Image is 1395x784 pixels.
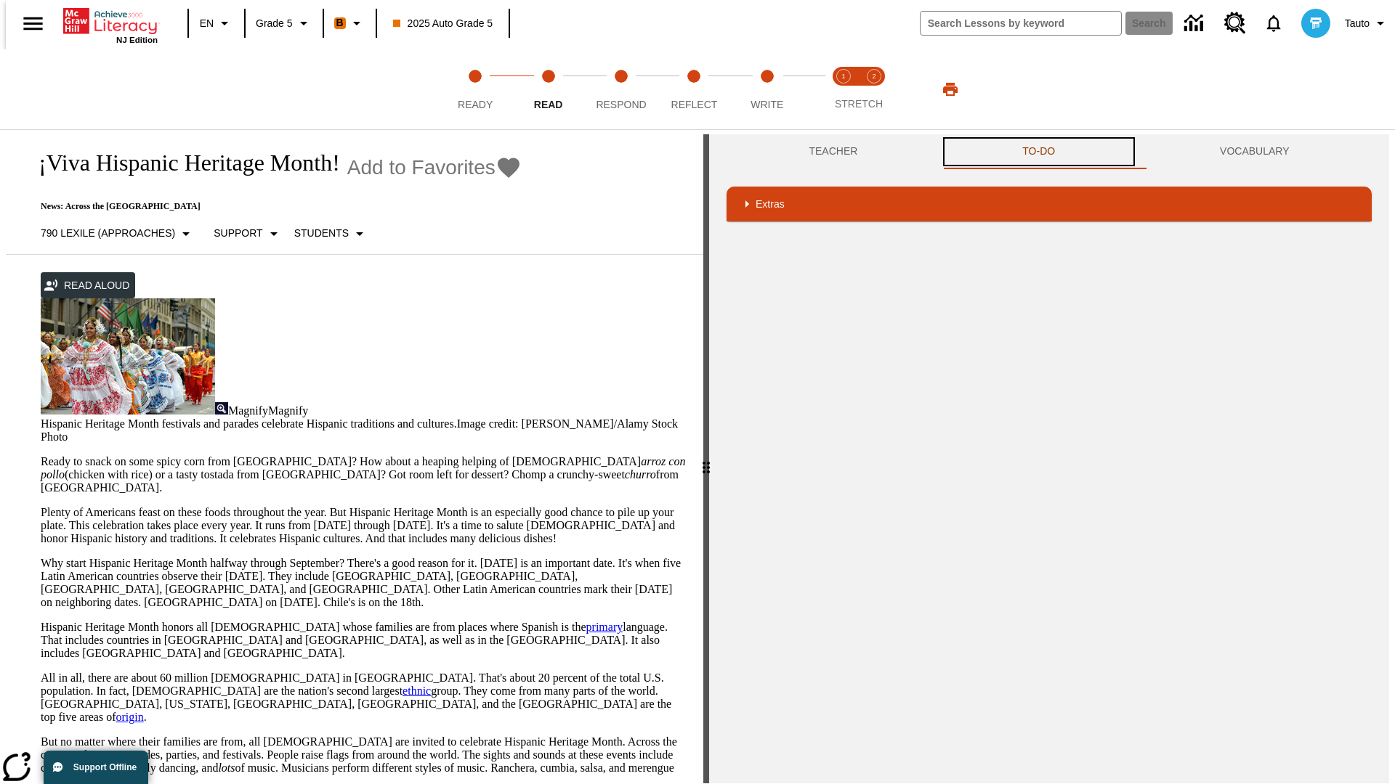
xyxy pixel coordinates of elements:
button: Profile/Settings [1339,10,1395,36]
span: Magnify [228,404,268,417]
button: Support Offline [44,751,148,784]
div: Home [63,5,158,44]
a: ethnic [403,685,431,697]
span: Magnify [268,404,308,417]
a: primary [586,621,623,633]
img: Magnify [215,402,228,415]
h1: ¡Viva Hispanic Heritage Month! [23,150,340,176]
button: Grade: Grade 5, Select a grade [250,10,318,36]
button: Add to Favorites - ¡Viva Hispanic Heritage Month! [347,155,522,180]
button: Boost Class color is orange. Change class color [328,10,371,36]
span: Read [534,99,563,110]
span: Write [751,99,783,110]
p: Hispanic Heritage Month honors all [DEMOGRAPHIC_DATA] whose families are from places where Spanis... [41,621,686,660]
div: Instructional Panel Tabs [727,134,1372,169]
p: Why start Hispanic Heritage Month halfway through September? There's a good reason for it. [DATE]... [41,557,686,609]
text: 2 [872,73,876,80]
span: STRETCH [835,98,883,110]
a: Data Center [1176,4,1216,44]
button: Open side menu [12,2,54,45]
span: EN [200,16,214,31]
p: Support [214,226,262,241]
span: Image credit: [PERSON_NAME]/Alamy Stock Photo [41,417,678,443]
a: Resource Center, Will open in new tab [1216,4,1255,43]
span: Support Offline [73,762,137,772]
p: Students [294,226,349,241]
button: Select a new avatar [1293,4,1339,42]
p: Ready to snack on some spicy corn from [GEOGRAPHIC_DATA]? How about a heaping helping of [DEMOGRA... [41,455,686,494]
div: Extras [727,187,1372,221]
div: activity [709,134,1389,783]
button: TO-DO [940,134,1138,169]
img: A photograph of Hispanic women participating in a parade celebrating Hispanic culture. The women ... [41,298,215,415]
text: 1 [841,73,845,80]
button: Reflect step 4 of 5 [652,49,736,129]
p: All in all, there are about 60 million [DEMOGRAPHIC_DATA] in [GEOGRAPHIC_DATA]. That's about 20 p... [41,671,686,724]
span: Ready [458,99,493,110]
a: Notifications [1255,4,1293,42]
div: reading [6,134,703,776]
p: Extras [756,197,785,212]
em: lots [218,761,235,774]
span: NJ Edition [116,36,158,44]
span: Add to Favorites [347,156,496,179]
p: Plenty of Americans feast on these foods throughout the year. But Hispanic Heritage Month is an e... [41,506,686,545]
div: Press Enter or Spacebar and then press right and left arrow keys to move the slider [703,134,709,783]
button: Ready step 1 of 5 [433,49,517,129]
button: Scaffolds, Support [208,221,288,247]
button: Stretch Respond step 2 of 2 [853,49,895,129]
button: Read step 2 of 5 [506,49,590,129]
em: arroz con pollo [41,455,685,481]
button: Stretch Read step 1 of 2 [822,49,865,129]
span: Grade 5 [256,16,293,31]
button: Select Lexile, 790 Lexile (Approaches) [35,221,201,247]
span: Hispanic Heritage Month festivals and parades celebrate Hispanic traditions and cultures. [41,417,457,430]
img: avatar image [1301,9,1330,38]
span: B [336,14,344,32]
button: Write step 5 of 5 [725,49,809,129]
button: Print [927,76,974,102]
p: 790 Lexile (Approaches) [41,226,175,241]
span: Reflect [671,99,718,110]
em: churro [625,468,656,481]
button: Teacher [727,134,940,169]
button: Language: EN, Select a language [193,10,240,36]
button: Respond step 3 of 5 [579,49,663,129]
button: VOCABULARY [1138,134,1372,169]
span: Tauto [1345,16,1370,31]
button: Read Aloud [41,272,135,299]
a: origin [116,711,144,723]
input: search field [921,12,1121,35]
span: 2025 Auto Grade 5 [393,16,493,31]
button: Select Student [288,221,374,247]
span: Respond [596,99,646,110]
p: News: Across the [GEOGRAPHIC_DATA] [23,201,522,212]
